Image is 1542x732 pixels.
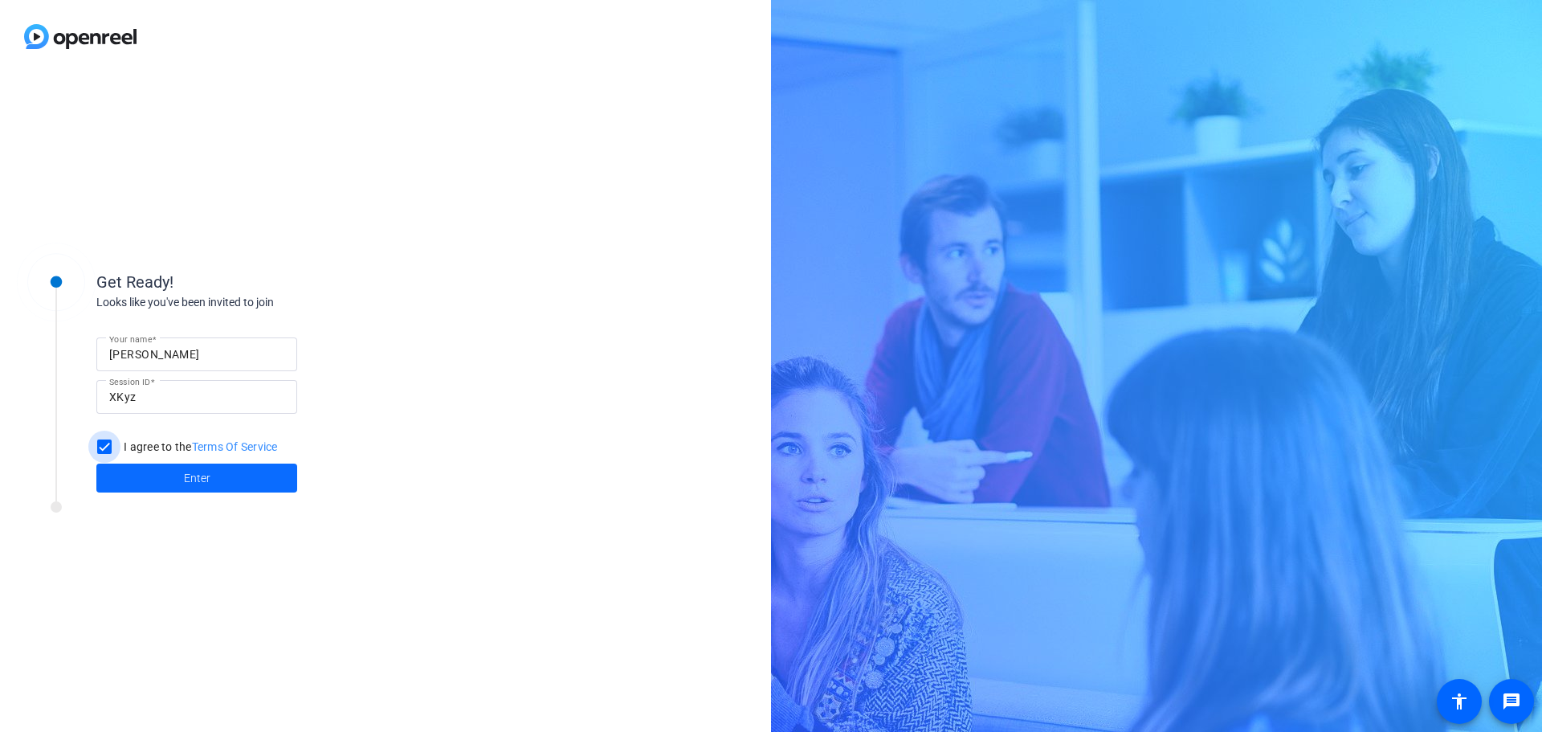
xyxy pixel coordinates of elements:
[120,439,278,455] label: I agree to the
[96,464,297,493] button: Enter
[184,470,210,487] span: Enter
[1502,692,1521,711] mat-icon: message
[109,334,152,344] mat-label: Your name
[192,440,278,453] a: Terms Of Service
[96,294,418,311] div: Looks like you've been invited to join
[96,270,418,294] div: Get Ready!
[109,377,150,386] mat-label: Session ID
[1450,692,1469,711] mat-icon: accessibility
